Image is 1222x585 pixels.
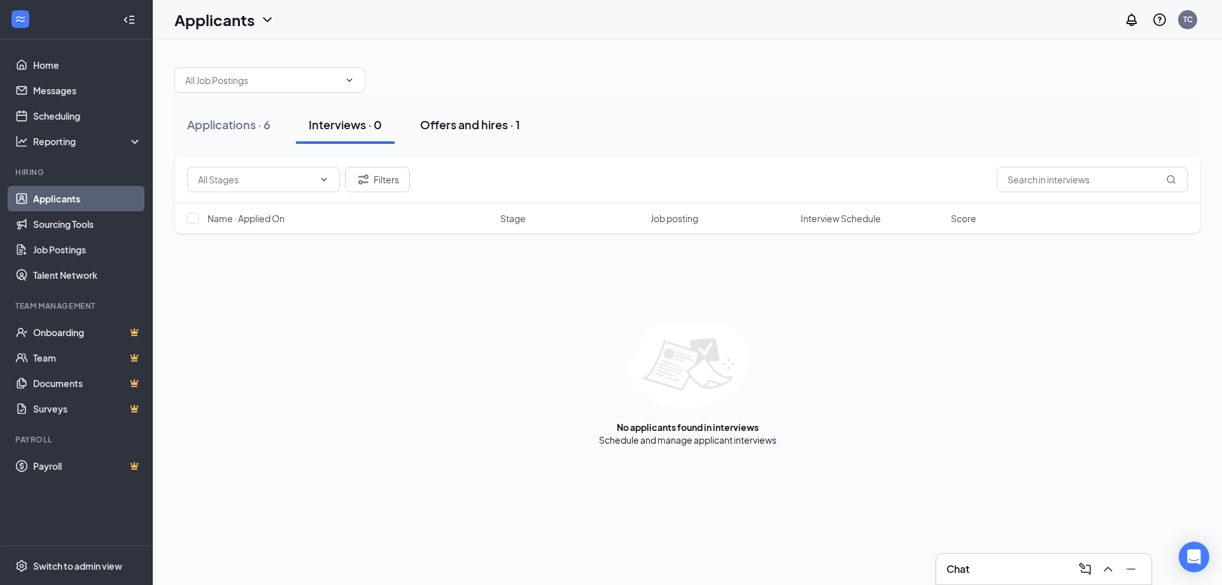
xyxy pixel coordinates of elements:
svg: QuestionInfo [1152,12,1167,27]
svg: WorkstreamLogo [14,13,27,25]
a: Messages [33,78,142,103]
svg: Minimize [1123,561,1139,577]
input: All Stages [198,173,314,187]
a: Scheduling [33,103,142,129]
svg: ChevronDown [319,174,329,185]
span: Stage [500,212,526,225]
div: Offers and hires · 1 [420,116,520,132]
svg: ChevronDown [344,75,355,85]
input: Search in interviews [997,167,1188,192]
a: SurveysCrown [33,396,142,421]
button: ChevronUp [1098,559,1118,579]
a: DocumentsCrown [33,370,142,396]
div: Applications · 6 [187,116,270,132]
a: Job Postings [33,237,142,262]
span: Job posting [650,212,698,225]
img: empty-state [626,323,750,408]
input: All Job Postings [185,73,339,87]
button: ComposeMessage [1075,559,1095,579]
div: Team Management [15,300,139,311]
div: Reporting [33,135,143,148]
svg: Analysis [15,135,28,148]
a: TeamCrown [33,345,142,370]
div: No applicants found in interviews [617,421,759,433]
span: Score [951,212,976,225]
span: Name · Applied On [207,212,284,225]
div: Interviews · 0 [309,116,382,132]
a: PayrollCrown [33,453,142,479]
svg: MagnifyingGlass [1166,174,1176,185]
div: Hiring [15,167,139,178]
svg: Collapse [123,13,136,26]
svg: ChevronUp [1100,561,1116,577]
a: Applicants [33,186,142,211]
h1: Applicants [174,9,255,31]
svg: Notifications [1124,12,1139,27]
a: OnboardingCrown [33,320,142,345]
a: Sourcing Tools [33,211,142,237]
svg: Settings [15,560,28,572]
h3: Chat [946,562,969,576]
button: Minimize [1121,559,1141,579]
svg: Filter [356,172,371,187]
a: Home [33,52,142,78]
div: Payroll [15,434,139,445]
a: Talent Network [33,262,142,288]
div: Open Intercom Messenger [1179,542,1209,572]
div: Schedule and manage applicant interviews [599,433,776,446]
span: Interview Schedule [801,212,881,225]
div: TC [1183,14,1193,25]
div: Switch to admin view [33,560,122,572]
svg: ComposeMessage [1078,561,1093,577]
button: Filter Filters [345,167,410,192]
svg: ChevronDown [260,12,275,27]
